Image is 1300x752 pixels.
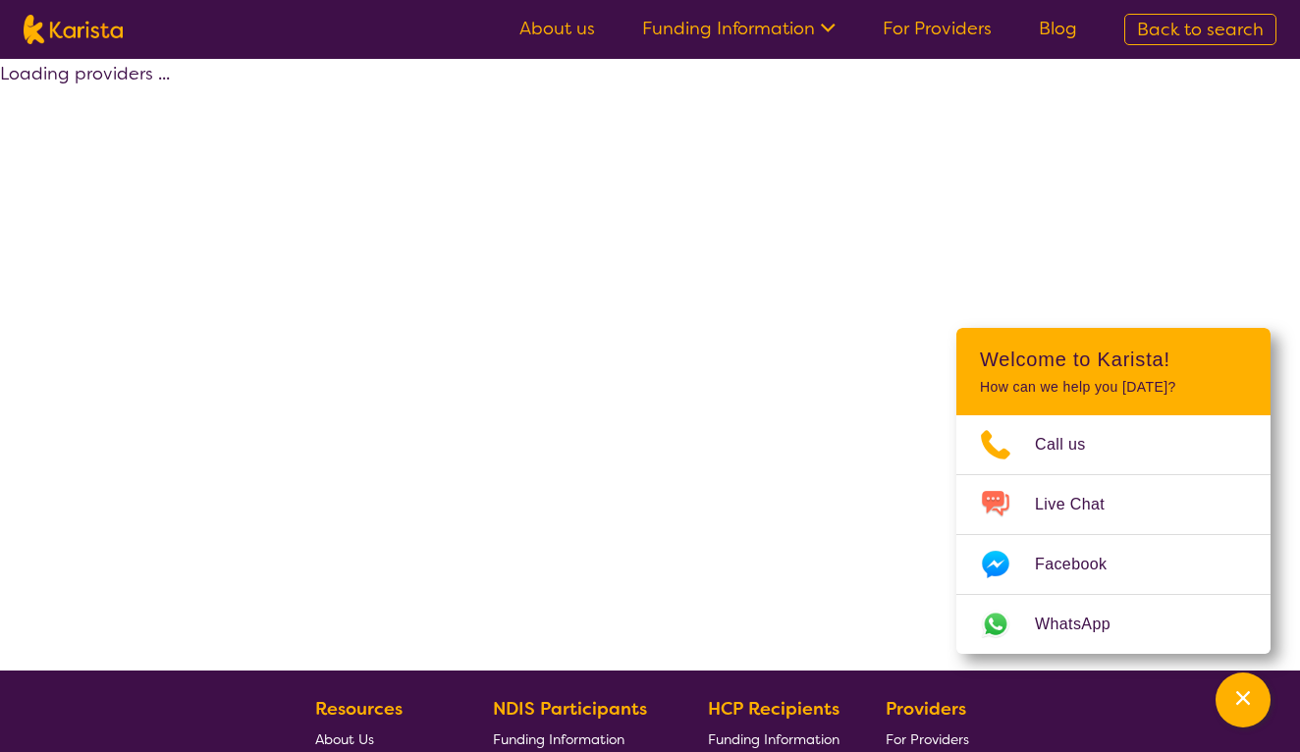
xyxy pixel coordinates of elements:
b: NDIS Participants [493,697,647,721]
a: About us [519,17,595,40]
a: For Providers [883,17,992,40]
span: Live Chat [1035,490,1128,519]
span: About Us [315,730,374,748]
ul: Choose channel [956,415,1271,654]
div: Channel Menu [956,328,1271,654]
h2: Welcome to Karista! [980,348,1247,371]
span: Funding Information [708,730,840,748]
span: Back to search [1137,18,1264,41]
b: Providers [886,697,966,721]
a: Web link opens in a new tab. [956,595,1271,654]
img: Karista logo [24,15,123,44]
span: Facebook [1035,550,1130,579]
span: WhatsApp [1035,610,1134,639]
a: Funding Information [642,17,836,40]
p: How can we help you [DATE]? [980,379,1247,396]
span: Funding Information [493,730,624,748]
a: Back to search [1124,14,1276,45]
button: Channel Menu [1216,672,1271,727]
b: Resources [315,697,403,721]
b: HCP Recipients [708,697,840,721]
span: For Providers [886,730,969,748]
span: Call us [1035,430,1110,459]
a: Blog [1039,17,1077,40]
